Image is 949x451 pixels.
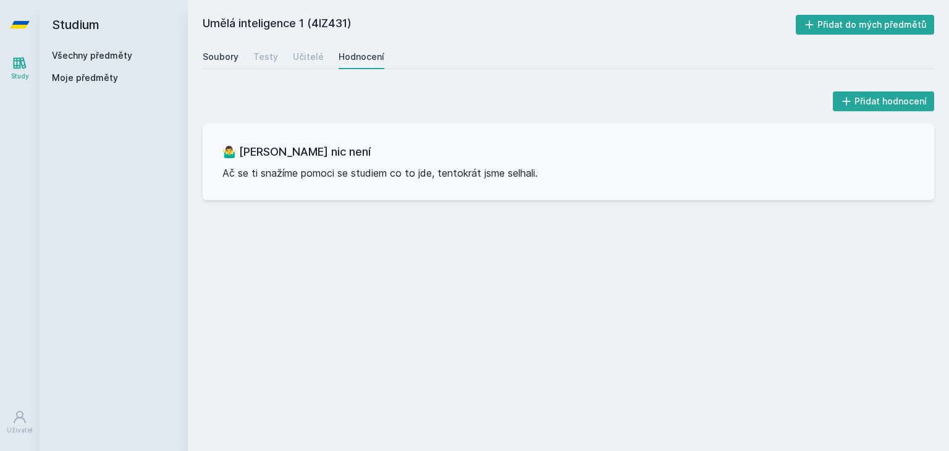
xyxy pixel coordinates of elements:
[339,44,384,69] a: Hodnocení
[222,143,914,161] h3: 🤷‍♂️ [PERSON_NAME] nic není
[203,51,238,63] div: Soubory
[203,15,796,35] h2: Umělá inteligence 1 (4IZ431)
[253,51,278,63] div: Testy
[293,51,324,63] div: Učitelé
[253,44,278,69] a: Testy
[796,15,935,35] button: Přidat do mých předmětů
[2,403,37,441] a: Uživatel
[293,44,324,69] a: Učitelé
[52,50,132,61] a: Všechny předměty
[833,91,935,111] button: Přidat hodnocení
[203,44,238,69] a: Soubory
[2,49,37,87] a: Study
[52,72,118,84] span: Moje předměty
[339,51,384,63] div: Hodnocení
[7,426,33,435] div: Uživatel
[11,72,29,81] div: Study
[222,166,914,180] p: Ač se ti snažíme pomoci se studiem co to jde, tentokrát jsme selhali.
